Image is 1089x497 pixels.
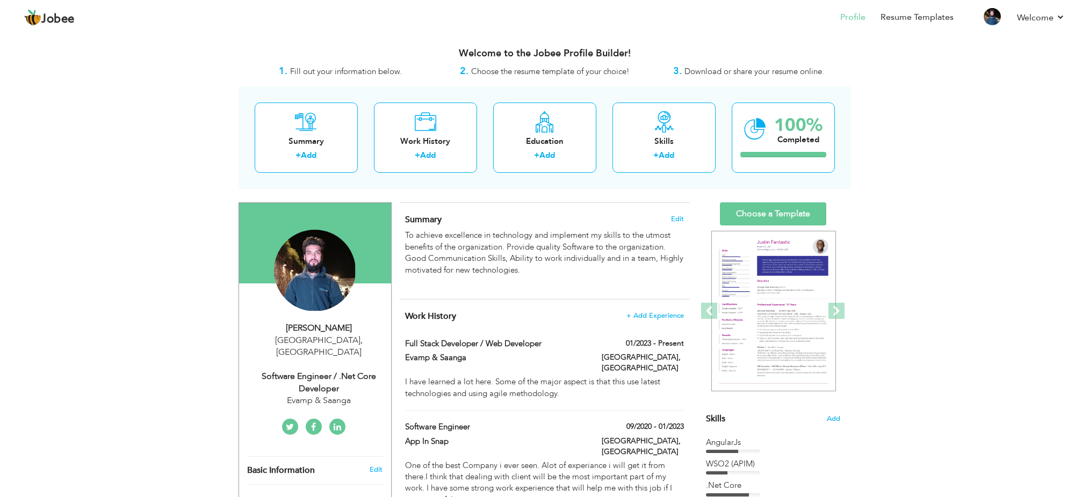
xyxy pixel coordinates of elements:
div: 100% [774,116,823,134]
strong: 2. [460,64,468,78]
a: Add [539,150,555,160]
a: Jobee [24,9,75,26]
span: Download or share your resume online. [684,66,824,77]
div: I have learned a lot here. Some of the major aspect is that this use latest technologies and usin... [405,376,683,399]
h4: Adding a summary is a quick and easy way to highlight your experience and interests. [405,214,683,225]
span: Basic Information [247,466,315,476]
label: Full Stack Developer / Web Developer [405,338,586,349]
label: 01/2023 - Present [626,338,684,349]
label: Evamp & Saanga [405,352,586,363]
label: [GEOGRAPHIC_DATA], [GEOGRAPHIC_DATA] [602,352,684,374]
span: + Add Experience [626,312,684,319]
a: Choose a Template [720,202,826,225]
label: + [534,150,539,161]
span: Skills [706,413,725,425]
div: Skills [621,136,707,147]
img: jobee.io [24,9,41,26]
label: App In Snap [405,436,586,447]
span: , [360,334,363,346]
label: 09/2020 - 01/2023 [626,421,684,432]
a: Add [301,150,316,160]
a: Edit [370,465,383,474]
div: [PERSON_NAME] [247,322,391,334]
div: Evamp & Saanga [247,394,391,407]
div: [GEOGRAPHIC_DATA] [GEOGRAPHIC_DATA] [247,334,391,359]
div: AngularJs [706,437,840,448]
div: Work History [383,136,468,147]
label: + [295,150,301,161]
div: To achieve excellence in technology and implement my skills to the utmost benefits of the organiz... [405,230,683,287]
a: Welcome [1017,11,1065,24]
span: Jobee [41,13,75,25]
span: Add [827,414,840,424]
div: Summary [263,136,349,147]
span: Work History [405,310,456,322]
a: Resume Templates [881,11,954,24]
strong: 1. [279,64,287,78]
a: Profile [840,11,866,24]
div: .Net Core [706,480,840,491]
label: + [415,150,420,161]
div: Software Engineer / .Net Core Developer [247,370,391,395]
label: + [653,150,659,161]
img: Muhammad Uzair [274,230,356,311]
span: Summary [405,214,442,225]
label: [GEOGRAPHIC_DATA], [GEOGRAPHIC_DATA] [602,436,684,457]
img: Profile Img [984,8,1001,25]
div: WSO2 (APIM) [706,458,840,470]
a: Add [659,150,674,160]
span: Choose the resume template of your choice! [471,66,630,77]
strong: 3. [673,64,682,78]
span: Fill out your information below. [290,66,402,77]
div: Completed [774,134,823,145]
h3: Welcome to the Jobee Profile Builder! [239,48,851,59]
a: Add [420,150,436,160]
h4: This helps to show the companies you have worked for. [405,311,683,321]
label: Software Engineer [405,421,586,433]
div: Education [502,136,588,147]
span: Edit [671,215,684,223]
